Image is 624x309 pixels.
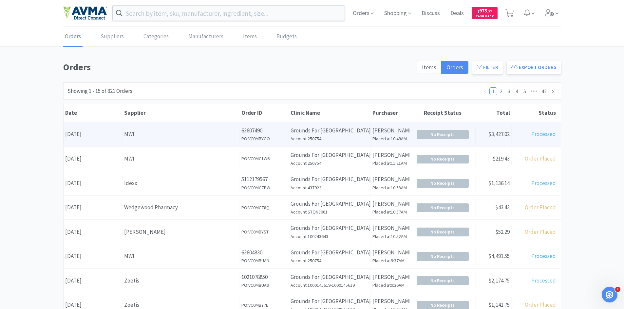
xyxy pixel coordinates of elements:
[549,87,557,95] li: Next Page
[372,273,408,282] p: [PERSON_NAME]
[531,130,556,138] span: Processed
[291,297,369,306] p: Grounds For [GEOGRAPHIC_DATA] [GEOGRAPHIC_DATA]
[507,61,561,74] button: Export Orders
[291,135,369,142] h6: Account: 250754
[521,87,529,95] li: 5
[372,233,408,240] h6: Placed at 10:52AM
[99,27,125,47] a: Suppliers
[472,61,503,74] button: Filter
[539,88,549,95] a: 42
[417,155,468,163] span: No Receipts
[291,184,369,191] h6: Account: 437922
[419,10,443,16] a: Discuss
[241,155,287,162] h6: PO: VC0MC1W6
[417,204,468,212] span: No Receipts
[539,87,549,95] li: 42
[490,88,497,95] a: 1
[63,6,107,20] img: e4e33dab9f054f5782a47901c742baa9_102.png
[372,151,408,160] p: [PERSON_NAME]
[417,130,468,139] span: No Receipts
[525,228,556,235] span: Order Placed
[477,109,510,116] div: Total
[142,27,170,47] a: Categories
[529,87,539,95] li: Next 5 Pages
[124,228,238,236] div: [PERSON_NAME]
[291,160,369,167] h6: Account: 250754
[241,273,287,282] p: 1021078850
[241,109,287,116] div: Order ID
[531,277,556,284] span: Processed
[372,248,408,257] p: [PERSON_NAME]
[291,233,369,240] h6: Account: 100243643
[513,88,520,95] a: 4
[241,184,287,191] h6: PO: VC0MCZBW
[488,277,510,284] span: $2,174.75
[64,224,123,240] div: [DATE]
[124,130,238,139] div: MWI
[64,272,123,289] div: [DATE]
[493,155,510,162] span: $219.43
[531,252,556,260] span: Processed
[505,87,513,95] li: 3
[64,248,123,265] div: [DATE]
[64,175,123,192] div: [DATE]
[275,27,298,47] a: Budgets
[241,282,287,289] h6: PO: VC0MBUA9
[478,8,492,14] span: 975
[489,87,497,95] li: 1
[372,199,408,208] p: [PERSON_NAME]
[497,87,505,95] li: 2
[372,224,408,232] p: [PERSON_NAME]
[525,155,556,162] span: Order Placed
[291,248,369,257] p: Grounds For [GEOGRAPHIC_DATA] [GEOGRAPHIC_DATA]
[372,208,408,215] h6: Placed at 10:57AM
[488,301,510,308] span: $1,141.75
[291,109,369,116] div: Clinic Name
[241,126,287,135] p: 63607490
[291,175,369,184] p: Grounds For [GEOGRAPHIC_DATA] [GEOGRAPHIC_DATA]
[531,180,556,187] span: Processed
[495,204,510,211] span: $43.43
[241,204,287,211] h6: PO: VC0MCZ8Q
[291,151,369,160] p: Grounds For [GEOGRAPHIC_DATA] [GEOGRAPHIC_DATA]
[291,257,369,264] h6: Account: 250754
[64,199,123,216] div: [DATE]
[495,228,510,235] span: $52.29
[291,282,369,289] h6: Account: 1000145619-1000145619
[498,88,505,95] a: 2
[487,9,492,13] span: . 37
[417,228,468,236] span: No Receipts
[124,179,238,188] div: Idexx
[372,126,408,135] p: [PERSON_NAME]
[241,175,287,184] p: 5112179567
[372,135,408,142] h6: Placed at 10:49AM
[372,282,408,289] h6: Placed at 9:36AM
[372,175,408,184] p: [PERSON_NAME]
[488,180,510,187] span: $1,136.14
[63,60,413,75] h1: Orders
[551,90,555,94] i: icon: right
[372,160,408,167] h6: Placed at 11:21AM
[476,15,494,19] span: Cash Back
[241,27,258,47] a: Items
[448,10,466,16] a: Deals
[64,150,123,167] div: [DATE]
[529,87,539,95] span: •••
[488,130,510,138] span: $3,427.02
[615,287,620,292] span: 1
[483,90,487,94] i: icon: left
[525,301,556,308] span: Order Placed
[372,184,408,191] h6: Placed at 10:58AM
[417,179,468,187] span: No Receipts
[422,63,436,71] span: Items
[124,276,238,285] div: Zoetis
[241,301,287,309] h6: PO: VC0MBY7E
[291,199,369,208] p: Grounds For [GEOGRAPHIC_DATA] [GEOGRAPHIC_DATA]
[241,135,287,142] h6: PO: VC0MBYGO
[241,228,287,235] h6: PO: VC0MBYST
[372,297,408,306] p: [PERSON_NAME]
[291,273,369,282] p: Grounds For [GEOGRAPHIC_DATA] [GEOGRAPHIC_DATA]
[124,109,238,116] div: Supplier
[291,224,369,232] p: Grounds For [GEOGRAPHIC_DATA] [GEOGRAPHIC_DATA]
[472,4,498,22] a: $975.37Cash Back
